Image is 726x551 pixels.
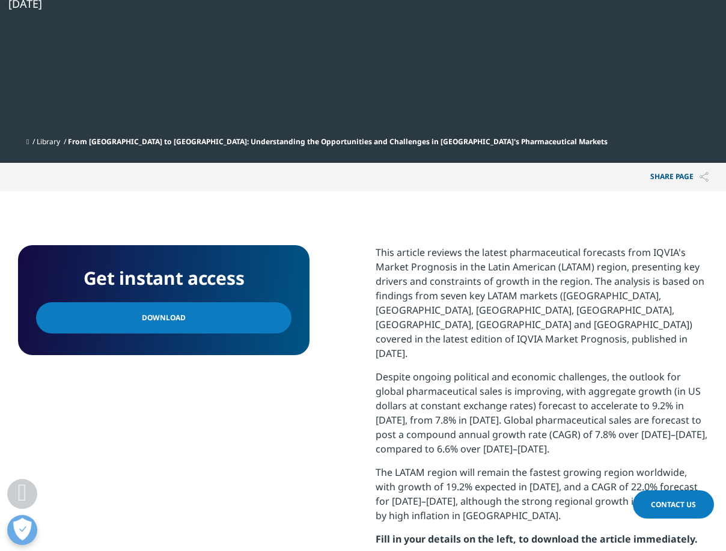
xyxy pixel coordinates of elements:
[376,532,698,546] strong: Fill in your details on the left, to download the article immediately.
[376,370,708,465] p: Despite ongoing political and economic challenges, the outlook for global pharmaceutical sales is...
[633,490,714,519] a: Contact Us
[700,172,709,182] img: Share PAGE
[641,163,718,191] p: Share PAGE
[651,499,696,510] span: Contact Us
[376,245,708,370] p: This article reviews the latest pharmaceutical forecasts from IQVIA's Market Prognosis in the Lat...
[68,136,608,147] span: From [GEOGRAPHIC_DATA] to [GEOGRAPHIC_DATA]: Understanding the Opportunities and Challenges in [G...
[7,515,37,545] button: Abrir preferencias
[36,302,291,333] a: Download
[36,263,291,293] h4: Get instant access
[37,136,60,147] a: Library
[376,465,708,532] p: The LATAM region will remain the fastest growing region worldwide, with growth of 19.2% expected ...
[641,163,718,191] button: Share PAGEShare PAGE
[142,311,186,324] span: Download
